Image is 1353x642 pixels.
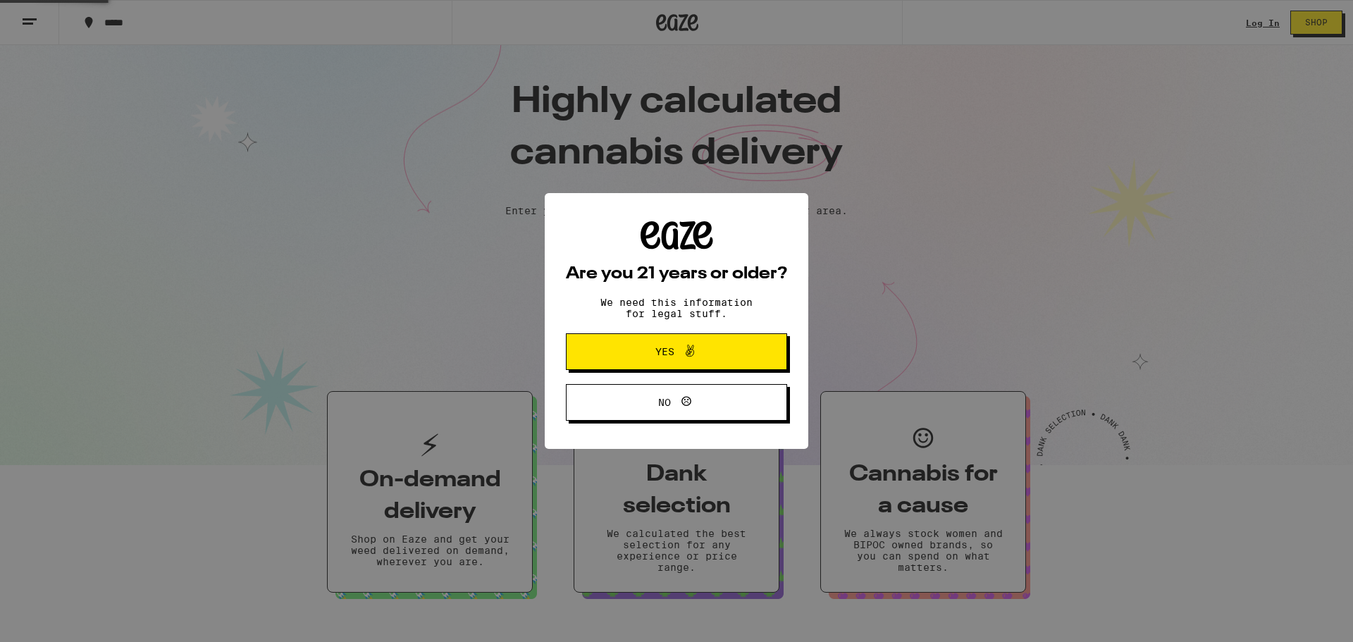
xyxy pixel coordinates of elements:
[658,397,671,407] span: No
[566,266,787,283] h2: Are you 21 years or older?
[588,297,765,319] p: We need this information for legal stuff.
[566,333,787,370] button: Yes
[655,347,674,357] span: Yes
[8,10,101,21] span: Hi. Need any help?
[566,384,787,421] button: No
